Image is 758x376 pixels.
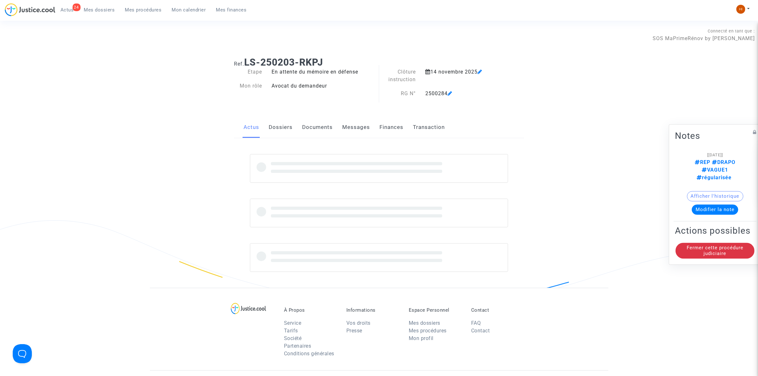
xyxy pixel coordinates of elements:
[675,130,755,141] h2: Notes
[267,68,379,76] div: En attente du mémoire en défense
[216,7,247,13] span: Mes finances
[284,343,311,349] a: Partenaires
[269,117,293,138] a: Dossiers
[471,307,524,313] p: Contact
[695,159,710,165] span: REP
[231,303,266,314] img: logo-lg.svg
[84,7,115,13] span: Mes dossiers
[267,82,379,90] div: Avocat du demandeur
[284,351,334,357] a: Conditions générales
[409,335,434,341] a: Mon profil
[708,29,755,33] span: Connecté en tant que :
[346,307,399,313] p: Informations
[687,245,743,256] span: Fermer cette procédure judiciaire
[710,159,735,165] span: DRAPO
[302,117,333,138] a: Documents
[707,153,723,157] span: [[DATE]]
[736,5,745,14] img: fc99b196863ffcca57bb8fe2645aafd9
[229,68,267,76] div: Etape
[421,68,504,83] div: 14 novembre 2025
[409,328,447,334] a: Mes procédures
[471,320,481,326] a: FAQ
[687,191,743,201] button: Afficher l'historique
[697,174,732,181] span: régularisée
[346,320,371,326] a: Vos droits
[284,335,302,341] a: Société
[60,7,74,13] span: Actus
[73,4,81,11] div: 24
[172,7,206,13] span: Mon calendrier
[379,68,421,83] div: Clôture instruction
[244,57,323,68] b: LS-250203-RKPJ
[234,61,244,67] span: Ref.
[284,328,298,334] a: Tarifs
[409,307,462,313] p: Espace Personnel
[284,320,301,326] a: Service
[125,7,162,13] span: Mes procédures
[342,117,370,138] a: Messages
[413,117,445,138] a: Transaction
[675,225,755,236] h2: Actions possibles
[379,117,403,138] a: Finances
[421,90,504,97] div: 2500284
[5,3,55,16] img: jc-logo.svg
[13,344,32,363] iframe: Help Scout Beacon - Open
[471,328,490,334] a: Contact
[379,90,421,97] div: RG N°
[346,328,362,334] a: Presse
[692,204,738,215] button: Modifier la note
[229,82,267,90] div: Mon rôle
[284,307,337,313] p: À Propos
[702,167,728,173] span: VAGUE1
[409,320,440,326] a: Mes dossiers
[244,117,259,138] a: Actus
